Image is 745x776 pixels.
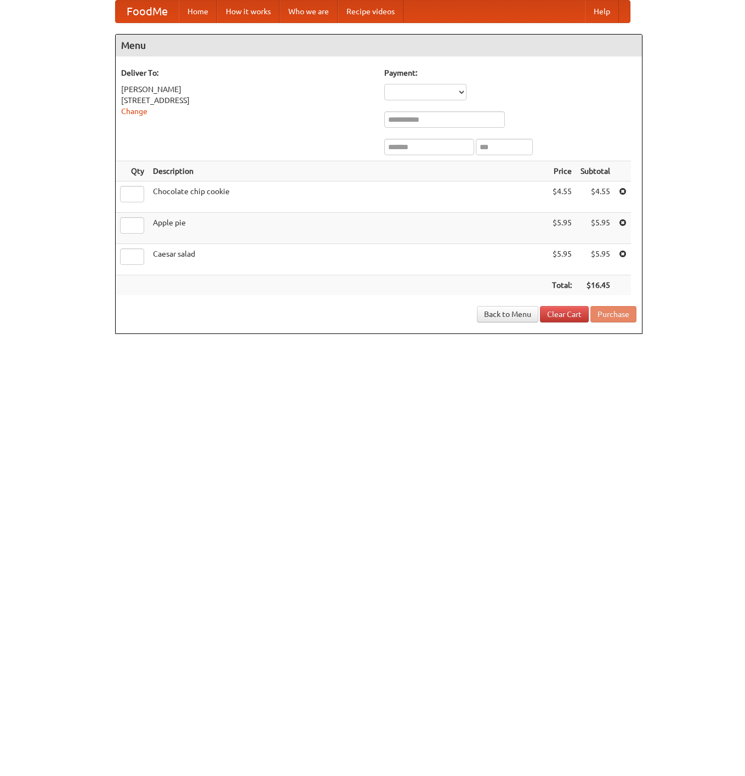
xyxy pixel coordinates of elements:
[121,107,147,116] a: Change
[576,275,615,296] th: $16.45
[540,306,589,322] a: Clear Cart
[477,306,538,322] a: Back to Menu
[149,182,548,213] td: Chocolate chip cookie
[116,35,642,56] h4: Menu
[590,306,636,322] button: Purchase
[548,244,576,275] td: $5.95
[121,95,373,106] div: [STREET_ADDRESS]
[116,161,149,182] th: Qty
[338,1,403,22] a: Recipe videos
[384,67,636,78] h5: Payment:
[121,67,373,78] h5: Deliver To:
[149,213,548,244] td: Apple pie
[576,182,615,213] td: $4.55
[116,1,179,22] a: FoodMe
[179,1,217,22] a: Home
[548,213,576,244] td: $5.95
[149,161,548,182] th: Description
[576,213,615,244] td: $5.95
[217,1,280,22] a: How it works
[585,1,619,22] a: Help
[548,275,576,296] th: Total:
[149,244,548,275] td: Caesar salad
[280,1,338,22] a: Who we are
[548,182,576,213] td: $4.55
[576,161,615,182] th: Subtotal
[576,244,615,275] td: $5.95
[121,84,373,95] div: [PERSON_NAME]
[548,161,576,182] th: Price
